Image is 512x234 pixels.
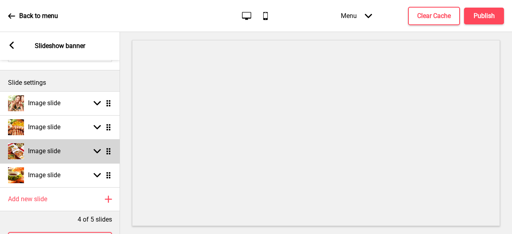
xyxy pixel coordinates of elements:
button: Publish [464,8,504,24]
h4: Publish [474,12,495,20]
button: Clear Cache [408,7,460,25]
p: Back to menu [19,12,58,20]
p: 4 of 5 slides [78,215,112,224]
h4: Image slide [28,99,60,108]
h4: Image slide [28,147,60,156]
h4: Image slide [28,171,60,180]
p: Slide settings [8,78,112,87]
h4: Image slide [28,123,60,132]
p: Slideshow banner [35,42,85,50]
div: Menu [333,4,380,28]
a: Back to menu [8,5,58,27]
h4: Clear Cache [417,12,451,20]
h4: Add new slide [8,195,47,204]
